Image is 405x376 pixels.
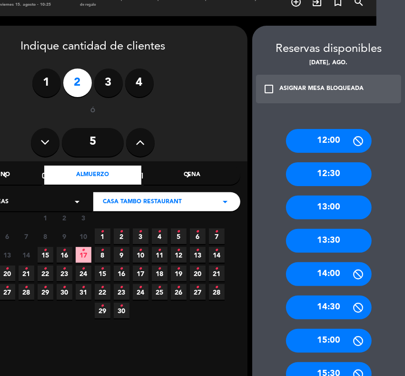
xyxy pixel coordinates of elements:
span: 30 [114,303,129,318]
span: 31 [76,284,91,300]
div: ó [78,107,109,116]
span: 24 [133,284,148,300]
span: 23 [114,284,129,300]
span: 3 [76,210,91,226]
i: • [82,243,85,258]
i: • [158,243,161,258]
span: 25 [152,284,168,300]
span: 7 [209,228,225,244]
i: • [101,243,104,258]
label: 1 [32,69,61,97]
i: • [215,261,218,277]
span: 17 [133,266,148,281]
span: 22 [95,284,110,300]
i: • [63,280,66,295]
span: 5 [171,228,187,244]
span: 21 [19,266,34,281]
i: • [101,280,104,295]
i: • [44,243,47,258]
span: 24 [76,266,91,281]
i: • [196,261,199,277]
span: 15 [95,266,110,281]
span: 3 [133,228,148,244]
i: • [63,261,66,277]
i: • [120,224,123,239]
span: 16 [114,266,129,281]
div: 13:00 [286,196,372,219]
i: • [196,280,199,295]
i: chevron_left [0,170,10,180]
span: 30 [57,284,72,300]
i: arrow_drop_down [71,196,83,208]
i: • [120,280,123,295]
i: • [120,243,123,258]
span: 19 [171,266,187,281]
i: check_box_outline_blank [263,83,275,95]
i: • [120,298,123,314]
span: 23 [57,266,72,281]
span: 14 [19,247,34,263]
i: • [6,261,9,277]
i: • [215,243,218,258]
label: 4 [125,69,154,97]
span: 6 [190,228,206,244]
span: 29 [38,284,53,300]
span: 8 [95,247,110,263]
span: 17 [76,247,91,263]
i: • [177,261,180,277]
span: 1 [95,228,110,244]
i: • [158,261,161,277]
div: 13:30 [286,229,372,253]
i: • [25,261,28,277]
span: 1 [38,210,53,226]
div: 14:30 [286,296,372,319]
i: • [196,243,199,258]
div: [DATE], ago. [252,59,405,68]
span: 12 [171,247,187,263]
i: • [177,243,180,258]
div: 15:00 [286,329,372,353]
span: 4 [152,228,168,244]
i: • [6,280,9,295]
i: • [158,280,161,295]
span: 15 [38,247,53,263]
i: • [177,224,180,239]
span: 2 [57,210,72,226]
i: • [82,280,85,295]
i: • [139,243,142,258]
i: • [82,261,85,277]
span: 28 [19,284,34,300]
i: • [101,298,104,314]
span: 11 [152,247,168,263]
i: • [139,224,142,239]
i: • [44,280,47,295]
span: 28 [209,284,225,300]
span: 21 [209,266,225,281]
i: • [101,224,104,239]
i: • [139,261,142,277]
div: 12:30 [286,162,372,186]
div: 12:00 [286,129,372,153]
div: Almuerzo [44,166,141,185]
span: 20 [190,266,206,281]
span: 9 [57,228,72,244]
span: 18 [152,266,168,281]
label: 2 [63,69,92,97]
i: • [44,261,47,277]
span: 29 [95,303,110,318]
span: 7 [19,228,34,244]
span: 26 [171,284,187,300]
i: • [63,243,66,258]
div: Cena [144,166,240,185]
span: 9 [114,247,129,263]
i: • [215,280,218,295]
span: 2 [114,228,129,244]
span: 10 [76,228,91,244]
i: • [158,224,161,239]
i: • [139,280,142,295]
i: chevron_right [184,170,194,180]
span: 10 [133,247,148,263]
i: arrow_drop_down [219,196,231,208]
i: • [196,224,199,239]
i: • [215,224,218,239]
